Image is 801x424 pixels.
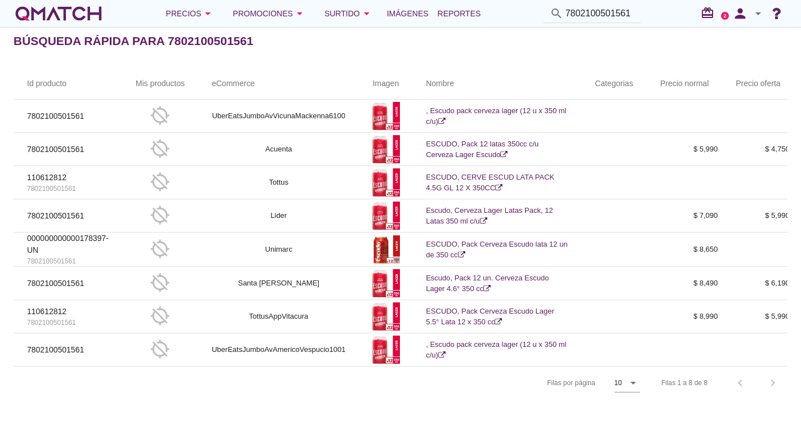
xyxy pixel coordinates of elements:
th: Mis productos: Not sorted. [122,68,198,100]
i: gps_off [150,306,170,326]
th: Precio oferta: Not sorted. [722,68,794,100]
div: Filas por página [434,367,640,399]
td: $ 4,750 [722,133,794,166]
a: Escudo, Pack 12 un. Cerveza Escudo Lager 4.6° 350 cc [426,274,549,293]
div: Promociones [233,7,306,20]
p: 000000000000178397-UN [27,233,109,256]
td: Santa [PERSON_NAME] [198,267,359,300]
div: Surtido [324,7,373,20]
div: Precios [166,7,215,20]
th: eCommerce: Not sorted. [198,68,359,100]
td: $ 6,190 [722,267,794,300]
td: TottusAppVitacura [198,300,359,333]
i: gps_off [150,172,170,192]
th: Imagen: Not sorted. [359,68,412,100]
i: gps_off [150,339,170,359]
a: ESCUDO, Pack Cerveza Escudo lata 12 un de 350 cc [426,240,567,260]
i: arrow_drop_down [751,7,765,20]
a: ESCUDO, Pack 12 latas 350cc c/u Cerveza Lager Escudo [426,140,539,159]
td: $ 8,490 [647,267,722,300]
i: gps_off [150,273,170,293]
td: Unimarc [198,233,359,267]
p: 110612812 [27,172,109,184]
p: 7802100501561 [27,184,109,194]
button: Promociones [224,2,315,25]
a: , Escudo pack cerveza lager (12 u x 350 ml c/u) [426,340,566,360]
p: 7802100501561 [27,256,109,266]
p: 7802100501561 [27,318,109,328]
th: Id producto: Not sorted. [14,68,122,100]
i: gps_off [150,205,170,225]
td: UberEatsJumboAvAmericoVespucio1001 [198,333,359,367]
th: Nombre: Not sorted. [412,68,581,100]
td: Tottus [198,166,359,199]
i: person [729,6,751,21]
a: Imágenes [382,2,433,25]
td: $ 5,990 [722,199,794,233]
td: $ 8,650 [647,233,722,267]
th: Precio normal: Not sorted. [647,68,722,100]
a: 2 [721,12,729,20]
i: gps_off [150,139,170,159]
td: Acuenta [198,133,359,166]
a: ESCUDO, CERVE ESCUD LATA PACK 4.5G GL 12 X 350CC [426,173,554,193]
a: , Escudo pack cerveza lager (12 u x 350 ml c/u) [426,106,566,126]
td: UberEatsJumboAvVicunaMackenna6100 [198,100,359,133]
h2: Búsqueda rápida para 7802100501561 [14,32,253,50]
span: Imágenes [387,7,429,20]
text: 2 [724,13,727,18]
input: Buscar productos [566,5,634,23]
td: $ 5,990 [647,133,722,166]
a: Reportes [433,2,486,25]
i: gps_off [150,105,170,126]
div: 10 [615,378,622,388]
p: 7802100501561 [27,344,109,356]
td: $ 7,090 [647,199,722,233]
i: gps_off [150,239,170,259]
button: Precios [157,2,224,25]
td: $ 5,990 [722,300,794,333]
th: Categorias: Not sorted. [581,68,647,100]
i: arrow_drop_down [626,376,640,390]
p: 7802100501561 [27,278,109,289]
i: redeem [701,6,719,20]
a: ESCUDO, Pack Cerveza Escudo Lager 5.5° Lata 12 x 350 cc [426,307,554,327]
i: arrow_drop_down [201,7,215,20]
p: 7802100501561 [27,110,109,122]
i: arrow_drop_down [360,7,373,20]
a: Escudo, Cerveza Lager Latas Pack, 12 Latas 350 ml c/u [426,206,553,226]
i: arrow_drop_down [293,7,306,20]
td: Lider [198,199,359,233]
span: Reportes [438,7,481,20]
p: 7802100501561 [27,144,109,155]
i: search [550,7,563,20]
button: Surtido [315,2,382,25]
div: Filas 1 a 8 de 8 [661,378,707,388]
p: 110612812 [27,306,109,318]
a: white-qmatch-logo [14,2,104,25]
p: 7802100501561 [27,210,109,222]
td: $ 8,990 [647,300,722,333]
